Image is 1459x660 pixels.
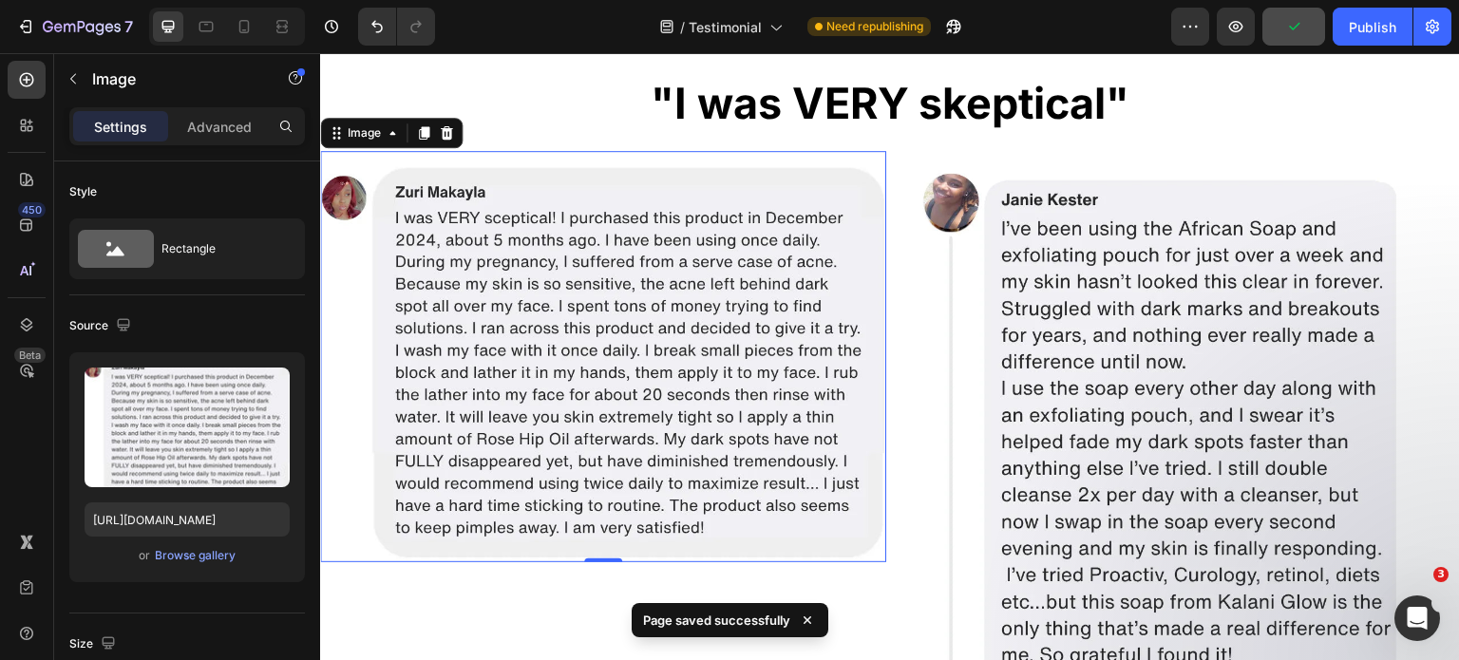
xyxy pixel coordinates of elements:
[1333,8,1412,46] button: Publish
[18,202,46,217] div: 450
[92,67,254,90] p: Image
[139,544,150,567] span: or
[1394,595,1440,641] iframe: Intercom live chat
[69,632,120,657] div: Size
[680,17,685,37] span: /
[358,8,435,46] div: Undo/Redo
[155,547,236,564] div: Browse gallery
[69,313,135,339] div: Source
[85,502,290,537] input: https://example.com/image.jpg
[85,368,290,487] img: preview-image
[94,117,147,137] p: Settings
[69,183,97,200] div: Style
[320,53,1459,660] iframe: Design area
[689,17,762,37] span: Testimonial
[1433,567,1449,582] span: 3
[8,8,142,46] button: 7
[187,117,252,137] p: Advanced
[154,546,237,565] button: Browse gallery
[643,611,790,630] p: Page saved successfully
[14,348,46,363] div: Beta
[161,227,277,271] div: Rectangle
[124,15,133,38] p: 7
[826,18,923,35] span: Need republishing
[1349,17,1396,37] div: Publish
